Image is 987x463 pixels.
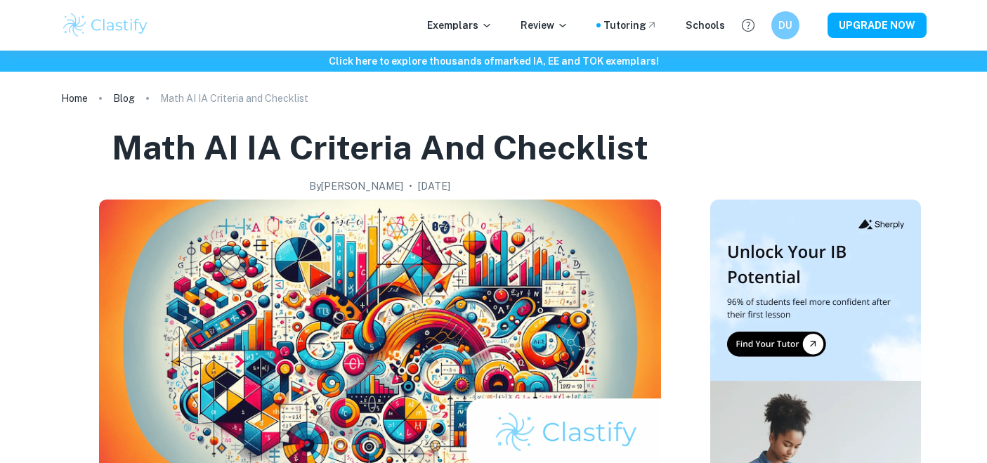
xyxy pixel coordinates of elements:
h1: Math AI IA Criteria and Checklist [112,125,648,170]
button: UPGRADE NOW [828,13,927,38]
h2: [DATE] [418,178,450,194]
button: Help and Feedback [736,13,760,37]
h2: By [PERSON_NAME] [309,178,403,194]
p: Review [521,18,568,33]
p: Exemplars [427,18,492,33]
button: DU [771,11,799,39]
img: Clastify logo [61,11,150,39]
a: Blog [113,89,135,108]
a: Home [61,89,88,108]
h6: Click here to explore thousands of marked IA, EE and TOK exemplars ! [3,53,984,69]
p: • [409,178,412,194]
h6: DU [777,18,793,33]
a: Schools [686,18,725,33]
p: Math AI IA Criteria and Checklist [160,91,308,106]
a: Tutoring [603,18,658,33]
